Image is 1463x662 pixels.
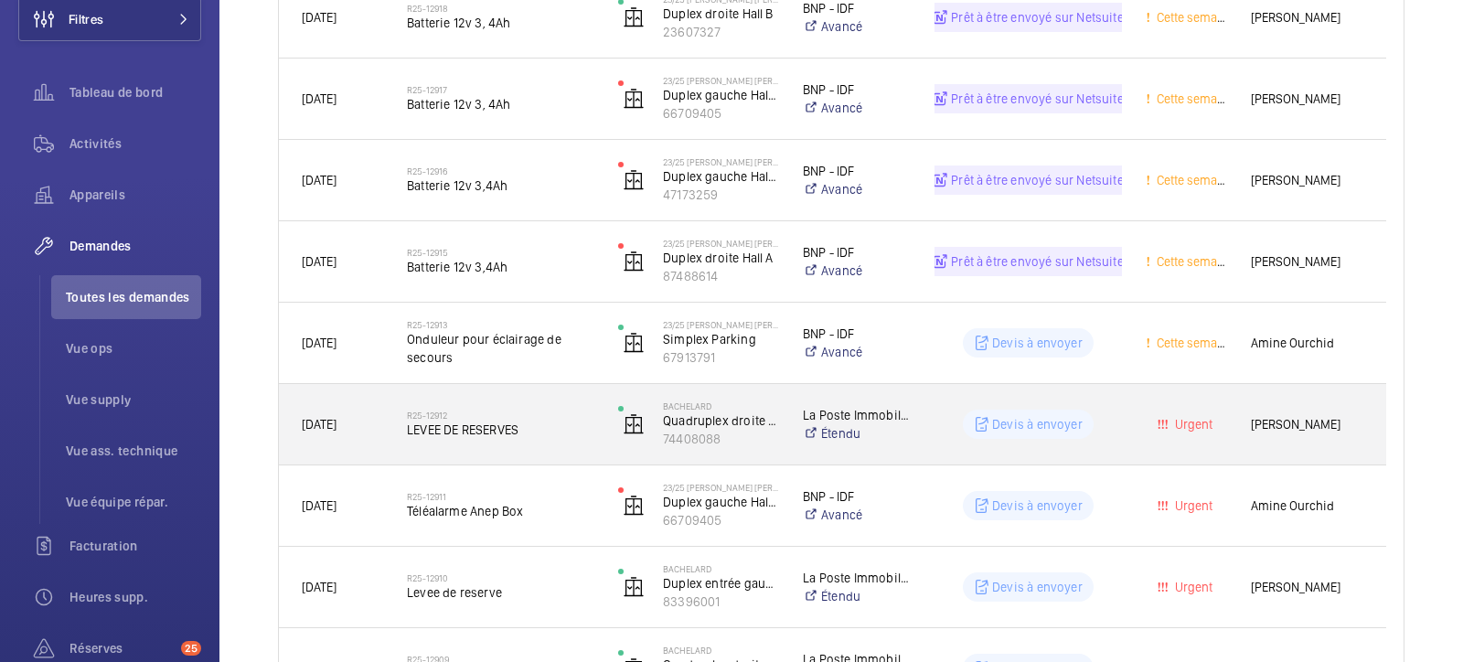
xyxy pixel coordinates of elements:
[623,88,645,110] img: elevator.svg
[951,8,1124,27] p: Prêt à être envoyé sur Netsuite
[1251,89,1363,110] span: [PERSON_NAME]
[69,134,201,153] span: Activités
[663,167,779,186] p: Duplex gauche Hall A
[623,576,645,598] img: elevator.svg
[69,83,201,101] span: Tableau de bord
[663,5,779,23] p: Duplex droite Hall B
[1251,333,1363,354] span: Amine Ourchid
[407,421,594,439] span: LEVEE DE RESERVES
[66,339,201,358] span: Vue ops
[803,80,911,99] p: BNP - IDF
[803,506,911,524] a: Avancé
[663,411,779,430] p: Quadruplex droite jaune
[992,334,1083,352] p: Devis à envoyer
[623,169,645,191] img: elevator.svg
[66,442,201,460] span: Vue ass. technique
[407,583,594,602] span: Levee de reserve
[623,6,645,28] img: elevator.svg
[302,336,336,350] span: [DATE]
[407,491,594,502] h2: R25-12911
[623,413,645,435] img: elevator.svg
[803,180,911,198] a: Avancé
[803,424,911,443] a: Étendu
[302,173,336,187] span: [DATE]
[623,332,645,354] img: elevator.svg
[951,252,1124,271] p: Prêt à être envoyé sur Netsuite
[1153,336,1234,350] span: Cette semaine
[1171,417,1212,432] span: Urgent
[992,578,1083,596] p: Devis à envoyer
[407,14,594,32] span: Batterie 12v 3, 4Ah
[407,572,594,583] h2: R25-12910
[69,639,174,657] span: Réserves
[663,267,779,285] p: 87488614
[407,165,594,176] h2: R25-12916
[803,243,911,262] p: BNP - IDF
[1153,10,1234,25] span: Cette semaine
[663,249,779,267] p: Duplex droite Hall A
[181,641,201,656] span: 25
[1153,91,1234,106] span: Cette semaine
[302,417,336,432] span: [DATE]
[663,645,779,656] p: Bachelard
[803,569,911,587] p: La Poste Immobilier
[803,162,911,180] p: BNP - IDF
[663,186,779,204] p: 47173259
[992,496,1083,515] p: Devis à envoyer
[663,23,779,41] p: 23607327
[69,10,103,28] span: Filtres
[407,319,594,330] h2: R25-12913
[407,258,594,276] span: Batterie 12v 3,4Ah
[663,104,779,123] p: 66709405
[663,574,779,593] p: Duplex entrée gauche
[66,493,201,511] span: Vue équipe répar.
[663,493,779,511] p: Duplex gauche Hall B
[803,99,911,117] a: Avancé
[302,91,336,106] span: [DATE]
[1153,173,1234,187] span: Cette semaine
[803,17,911,36] a: Avancé
[803,406,911,424] p: La Poste Immobilier
[407,176,594,195] span: Batterie 12v 3,4Ah
[302,10,336,25] span: [DATE]
[663,511,779,529] p: 66709405
[663,75,779,86] p: 23/25 [PERSON_NAME] [PERSON_NAME]
[407,410,594,421] h2: R25-12912
[1251,170,1363,191] span: [PERSON_NAME]
[623,495,645,517] img: elevator.svg
[69,186,201,204] span: Appareils
[407,502,594,520] span: Téléalarme Anep Box
[663,156,779,167] p: 23/25 [PERSON_NAME] [PERSON_NAME]
[803,487,911,506] p: BNP - IDF
[407,95,594,113] span: Batterie 12v 3, 4Ah
[1171,580,1212,594] span: Urgent
[992,415,1083,433] p: Devis à envoyer
[1251,414,1363,435] span: [PERSON_NAME]
[1153,254,1234,269] span: Cette semaine
[663,400,779,411] p: Bachelard
[302,254,336,269] span: [DATE]
[407,330,594,367] span: Onduleur pour éclairage de secours
[407,3,594,14] h2: R25-12918
[302,498,336,513] span: [DATE]
[407,84,594,95] h2: R25-12917
[663,319,779,330] p: 23/25 [PERSON_NAME] [PERSON_NAME]
[663,238,779,249] p: 23/25 [PERSON_NAME] [PERSON_NAME]
[803,262,911,280] a: Avancé
[66,288,201,306] span: Toutes les demandes
[1171,498,1212,513] span: Urgent
[663,330,779,348] p: Simplex Parking
[663,86,779,104] p: Duplex gauche Hall B
[803,587,911,605] a: Étendu
[663,348,779,367] p: 67913791
[1251,7,1363,28] span: [PERSON_NAME]
[803,343,911,361] a: Avancé
[663,482,779,493] p: 23/25 [PERSON_NAME] [PERSON_NAME]
[69,237,201,255] span: Demandes
[663,563,779,574] p: Bachelard
[623,251,645,272] img: elevator.svg
[69,537,201,555] span: Facturation
[302,580,336,594] span: [DATE]
[663,593,779,611] p: 83396001
[66,390,201,409] span: Vue supply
